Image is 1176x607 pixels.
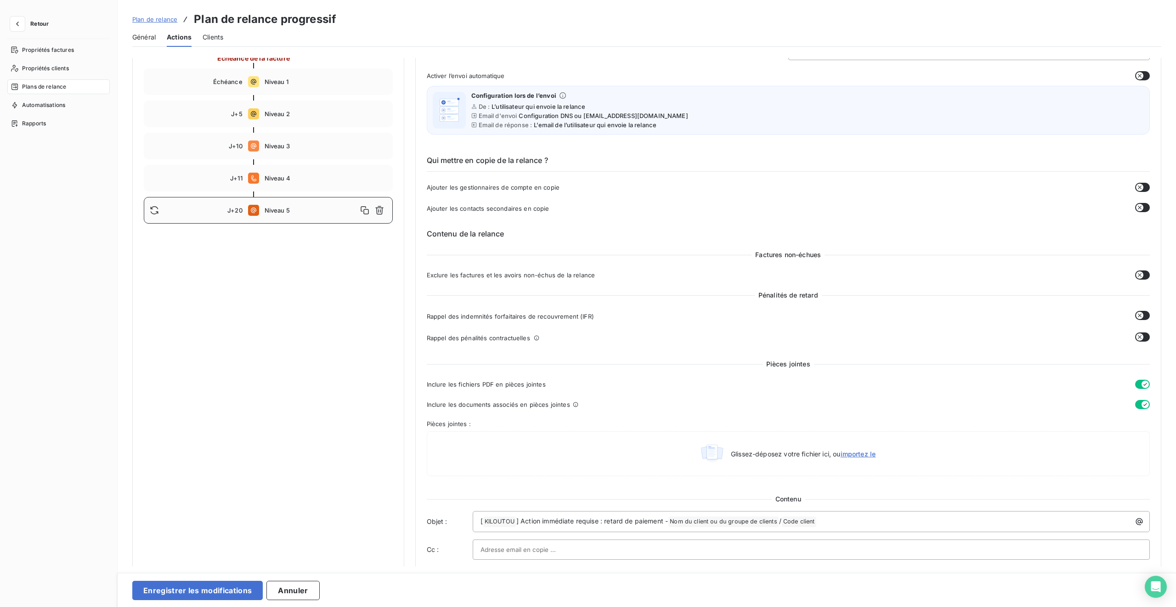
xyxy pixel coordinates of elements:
span: Niveau 1 [265,78,387,85]
span: Inclure les documents associés en pièces jointes [427,401,570,408]
span: importez le [841,450,876,458]
span: Contenu [772,495,805,504]
button: Annuler [266,581,319,600]
span: Activer l’envoi automatique [427,72,505,79]
span: Ajouter les gestionnaires de compte en copie [427,184,560,191]
span: J+11 [230,174,243,182]
h3: Plan de relance progressif [194,11,336,28]
h6: Contenu de la relance [427,228,1150,239]
a: Plans de relance [7,79,110,94]
span: Propriétés clients [22,64,69,73]
span: Niveau 3 [265,142,387,150]
span: J+5 [231,110,242,118]
span: Glissez-déposez votre fichier ici, ou [731,450,876,458]
label: Cc : [427,545,473,554]
div: Open Intercom Messenger [1145,576,1167,598]
span: / [779,517,781,525]
h6: Qui mettre en copie de la relance ? [427,155,1150,172]
span: Email de réponse : [479,121,532,129]
span: Code client [782,517,816,527]
span: Pièces jointes [763,360,814,369]
input: Adresse email en copie ... [481,543,579,556]
span: Rappel des pénalités contractuelles [427,334,530,342]
span: Plans de relance [22,83,66,91]
span: L’utilisateur qui envoie la relance [492,103,585,110]
span: Pénalités de retard [755,291,822,300]
span: Pièces jointes : [427,420,1150,427]
span: J+10 [229,142,243,150]
span: Configuration DNS ou [EMAIL_ADDRESS][DOMAIN_NAME] [519,112,688,119]
a: Plan de relance [132,15,177,24]
span: Objet : [427,517,473,526]
span: Exclure les factures et les avoirs non-échus de la relance [427,271,595,279]
span: Plan de relance [132,16,177,23]
span: Inclure les fichiers PDF en pièces jointes [427,381,546,388]
span: Actions [167,33,192,42]
a: Rapports [7,116,110,131]
span: [ [481,517,483,525]
span: Échéance de la facture [217,53,290,63]
a: Automatisations [7,98,110,112]
span: ] Action immédiate requise : retard de paiement - [516,517,668,525]
span: Clients [203,33,223,42]
span: Rapports [22,119,46,128]
span: L’email de l’utilisateur qui envoie la relance [534,121,656,129]
span: De : [479,103,490,110]
span: J+20 [227,207,243,214]
span: Rappel des indemnités forfaitaires de recouvrement (IFR) [427,313,594,320]
span: Ajouter les contacts secondaires en copie [427,205,549,212]
span: Configuration lors de l’envoi [471,92,556,99]
span: KILOUTOU [483,517,516,527]
button: Retour [7,17,56,31]
button: Enregistrer les modifications [132,581,263,600]
span: Échéance [213,78,243,85]
span: Nom du client ou du groupe de clients [668,517,779,527]
img: illustration [701,443,724,465]
a: Propriétés clients [7,61,110,76]
span: Propriétés factures [22,46,74,54]
span: Niveau 4 [265,174,387,182]
img: illustration helper email [435,96,464,125]
a: Propriétés factures [7,43,110,57]
span: Factures non-échues [752,250,825,259]
span: Niveau 2 [265,110,387,118]
span: Niveau 5 [265,207,357,214]
span: Automatisations [22,101,65,109]
span: Retour [30,21,49,27]
span: Email d'envoi [479,112,517,119]
span: Général [132,33,156,42]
